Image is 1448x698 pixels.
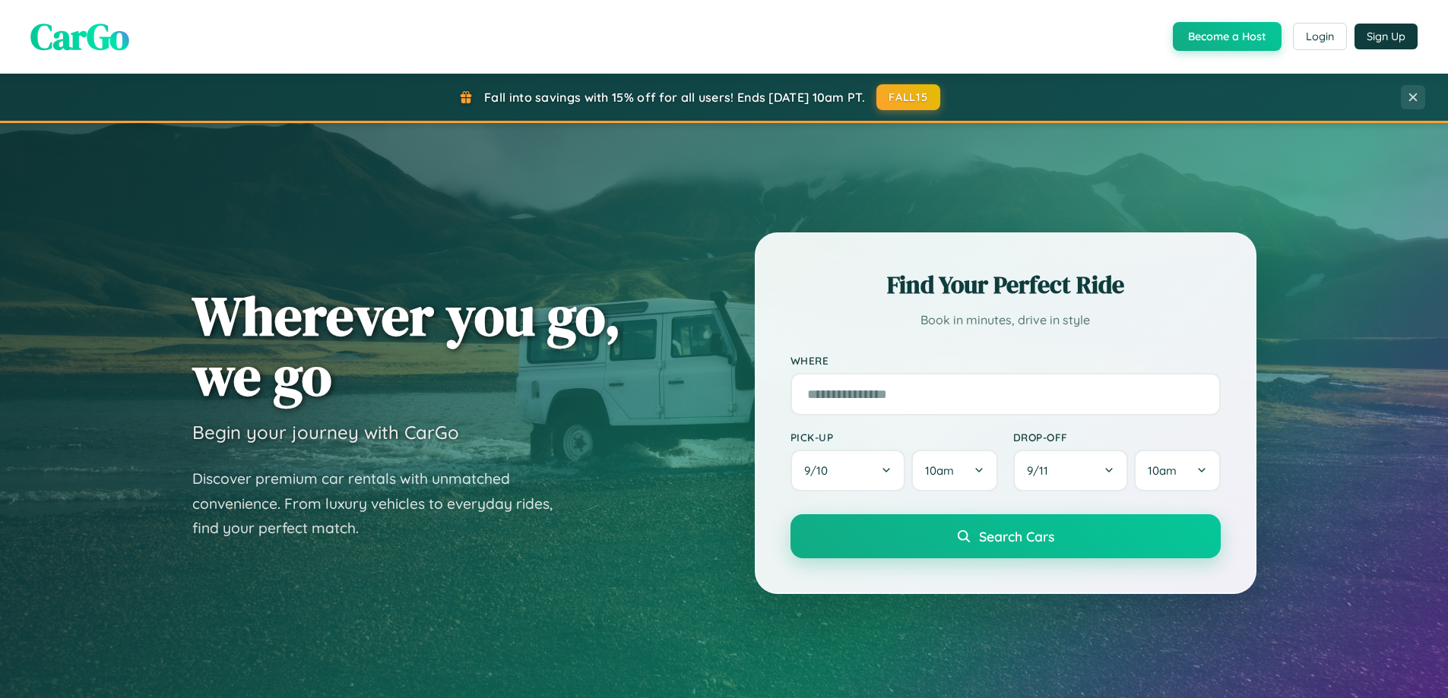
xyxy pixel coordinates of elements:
[1013,450,1129,491] button: 9/11
[804,463,835,478] span: 9 / 10
[791,431,998,444] label: Pick-up
[192,421,459,444] h3: Begin your journey with CarGo
[192,286,621,406] h1: Wherever you go, we go
[192,466,572,541] p: Discover premium car rentals with unmatched convenience. From luxury vehicles to everyday rides, ...
[30,11,129,62] span: CarGo
[791,309,1221,331] p: Book in minutes, drive in style
[791,514,1221,558] button: Search Cars
[1013,431,1221,444] label: Drop-off
[791,268,1221,302] h2: Find Your Perfect Ride
[1134,450,1220,491] button: 10am
[1148,463,1177,478] span: 10am
[925,463,954,478] span: 10am
[484,90,865,105] span: Fall into savings with 15% off for all users! Ends [DATE] 10am PT.
[1027,463,1056,478] span: 9 / 11
[1293,23,1347,50] button: Login
[979,528,1054,545] span: Search Cars
[791,354,1221,367] label: Where
[911,450,997,491] button: 10am
[876,84,940,110] button: FALL15
[1355,24,1418,49] button: Sign Up
[791,450,906,491] button: 9/10
[1173,22,1282,51] button: Become a Host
